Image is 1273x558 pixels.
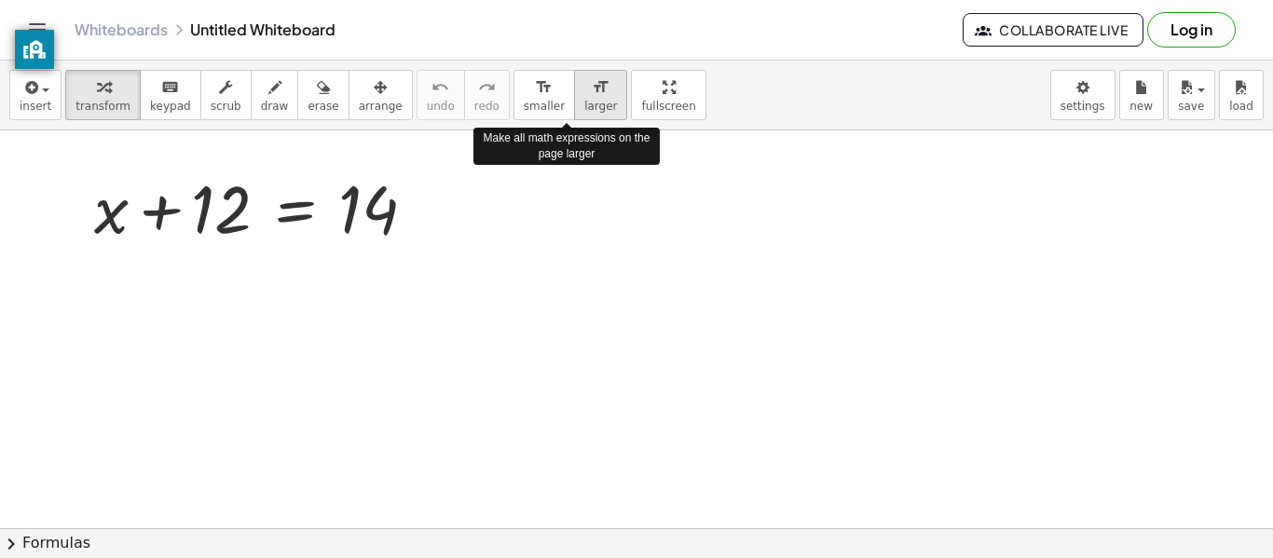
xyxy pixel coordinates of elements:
[979,21,1128,38] span: Collaborate Live
[1229,100,1253,113] span: load
[261,100,289,113] span: draw
[473,128,660,165] div: Make all math expressions on the page larger
[431,76,449,99] i: undo
[478,76,496,99] i: redo
[535,76,553,99] i: format_size
[9,70,62,120] button: insert
[1050,70,1116,120] button: settings
[641,100,695,113] span: fullscreen
[211,100,241,113] span: scrub
[963,13,1143,47] button: Collaborate Live
[140,70,201,120] button: keyboardkeypad
[22,15,52,45] button: Toggle navigation
[1168,70,1215,120] button: save
[15,30,54,69] button: privacy banner
[474,100,500,113] span: redo
[584,100,617,113] span: larger
[349,70,413,120] button: arrange
[297,70,349,120] button: erase
[513,70,575,120] button: format_sizesmaller
[75,100,130,113] span: transform
[308,100,338,113] span: erase
[1147,12,1236,48] button: Log in
[524,100,565,113] span: smaller
[1129,100,1153,113] span: new
[359,100,403,113] span: arrange
[150,100,191,113] span: keypad
[65,70,141,120] button: transform
[161,76,179,99] i: keyboard
[200,70,252,120] button: scrub
[592,76,609,99] i: format_size
[20,100,51,113] span: insert
[427,100,455,113] span: undo
[574,70,627,120] button: format_sizelarger
[417,70,465,120] button: undoundo
[464,70,510,120] button: redoredo
[75,20,168,39] a: Whiteboards
[251,70,299,120] button: draw
[1119,70,1164,120] button: new
[631,70,705,120] button: fullscreen
[1178,100,1204,113] span: save
[1219,70,1264,120] button: load
[1061,100,1105,113] span: settings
